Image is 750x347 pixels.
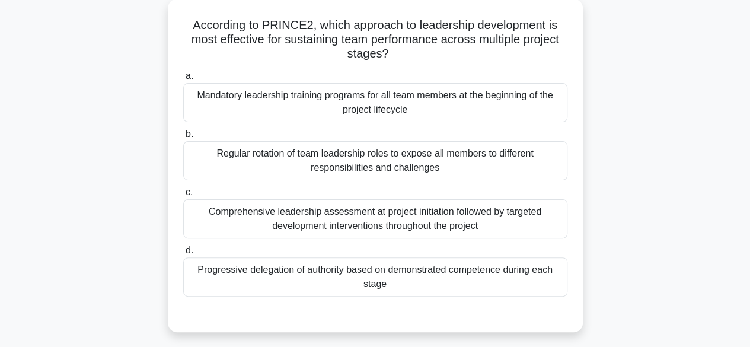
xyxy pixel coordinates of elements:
div: Regular rotation of team leadership roles to expose all members to different responsibilities and... [183,141,567,180]
span: a. [186,71,193,81]
div: Mandatory leadership training programs for all team members at the beginning of the project lifec... [183,83,567,122]
span: d. [186,245,193,255]
span: b. [186,129,193,139]
div: Comprehensive leadership assessment at project initiation followed by targeted development interv... [183,199,567,238]
span: c. [186,187,193,197]
div: Progressive delegation of authority based on demonstrated competence during each stage [183,257,567,297]
h5: According to PRINCE2, which approach to leadership development is most effective for sustaining t... [182,18,569,62]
